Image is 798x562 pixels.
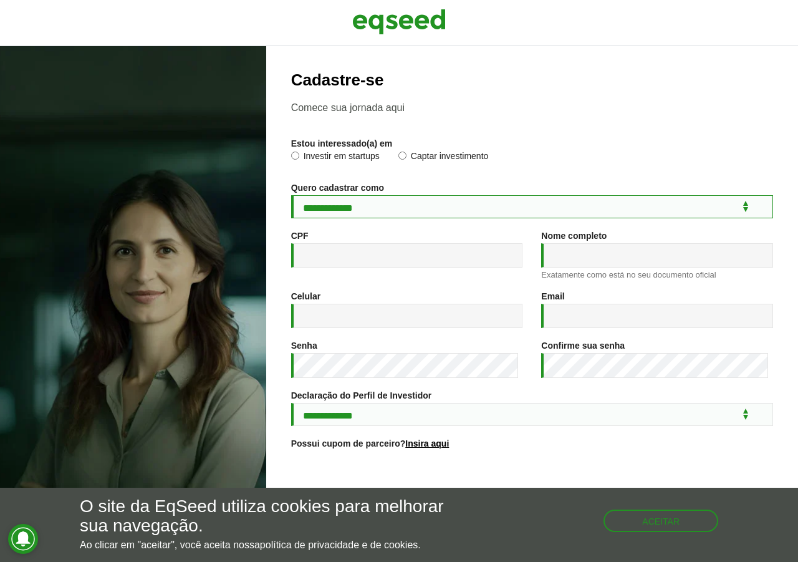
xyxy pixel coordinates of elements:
[291,231,309,240] label: CPF
[291,391,432,400] label: Declaração do Perfil de Investidor
[405,439,449,448] a: Insira aqui
[603,510,718,532] button: Aceitar
[80,497,463,536] h5: O site da EqSeed utiliza cookies para melhorar sua navegação.
[291,139,393,148] label: Estou interessado(a) em
[352,6,446,37] img: EqSeed Logo
[541,341,625,350] label: Confirme sua senha
[291,292,320,301] label: Celular
[437,463,627,512] iframe: reCAPTCHA
[291,152,299,160] input: Investir em startups
[541,292,564,301] label: Email
[260,540,418,550] a: política de privacidade e de cookies
[541,231,607,240] label: Nome completo
[291,341,317,350] label: Senha
[291,102,773,114] p: Comece sua jornada aqui
[291,439,449,448] label: Possui cupom de parceiro?
[398,152,489,164] label: Captar investimento
[398,152,406,160] input: Captar investimento
[291,71,773,89] h2: Cadastre-se
[541,271,773,279] div: Exatamente como está no seu documento oficial
[291,183,384,192] label: Quero cadastrar como
[80,539,463,551] p: Ao clicar em "aceitar", você aceita nossa .
[291,152,380,164] label: Investir em startups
